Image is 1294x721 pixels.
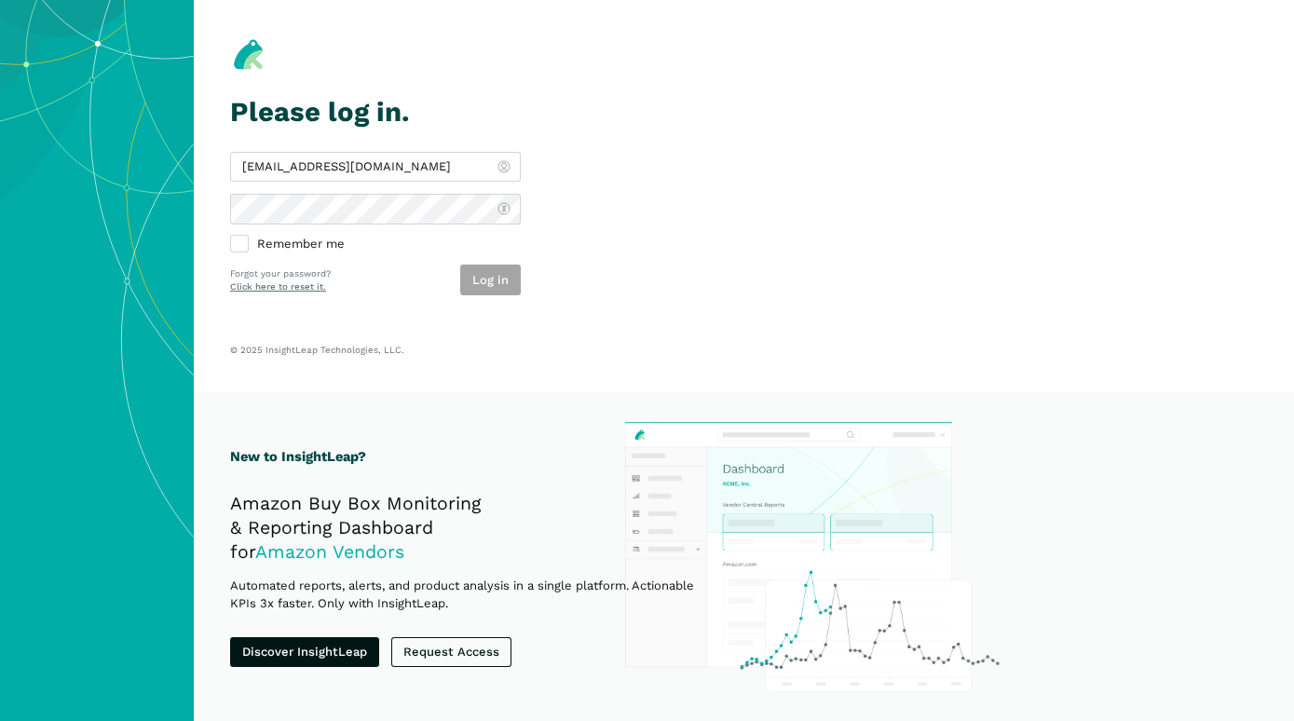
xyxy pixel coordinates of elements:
p: Automated reports, alerts, and product analysis in a single platform. Actionable KPIs 3x faster. ... [230,577,715,613]
h2: Amazon Buy Box Monitoring & Reporting Dashboard for [230,492,715,565]
a: Request Access [391,637,511,668]
img: InsightLeap Product [618,415,1005,698]
h1: New to InsightLeap? [230,446,715,468]
p: Forgot your password? [230,267,331,281]
a: Discover InsightLeap [230,637,379,668]
p: © 2025 InsightLeap Technologies, LLC. [230,344,1258,356]
input: admin@insightleap.com [230,152,521,183]
label: Remember me [230,237,521,253]
span: Amazon Vendors [255,541,404,563]
a: Click here to reset it. [230,281,326,292]
h1: Please log in. [230,97,521,128]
